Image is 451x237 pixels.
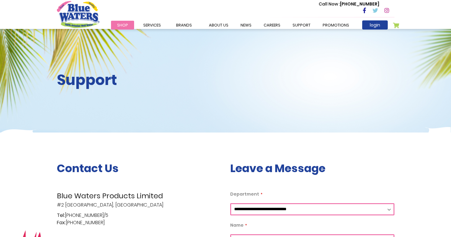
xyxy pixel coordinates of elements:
[234,21,258,30] a: News
[57,71,221,89] h2: Support
[230,222,244,228] span: Name
[230,191,259,197] span: Department
[57,190,221,209] p: #2 [GEOGRAPHIC_DATA], [GEOGRAPHIC_DATA]
[57,190,221,201] span: Blue Waters Products Limited
[57,162,221,175] h3: Contact Us
[57,219,66,226] span: Fax:
[203,21,234,30] a: about us
[230,162,394,175] h3: Leave a Message
[176,22,192,28] span: Brands
[258,21,286,30] a: careers
[57,212,65,219] span: Tel:
[362,20,388,30] a: login
[117,22,128,28] span: Shop
[317,21,355,30] a: Promotions
[319,1,379,7] p: [PHONE_NUMBER]
[143,22,161,28] span: Services
[57,1,99,28] a: store logo
[57,212,221,226] p: [PHONE_NUMBER]/5 [PHONE_NUMBER]
[286,21,317,30] a: support
[319,1,340,7] span: Call Now :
